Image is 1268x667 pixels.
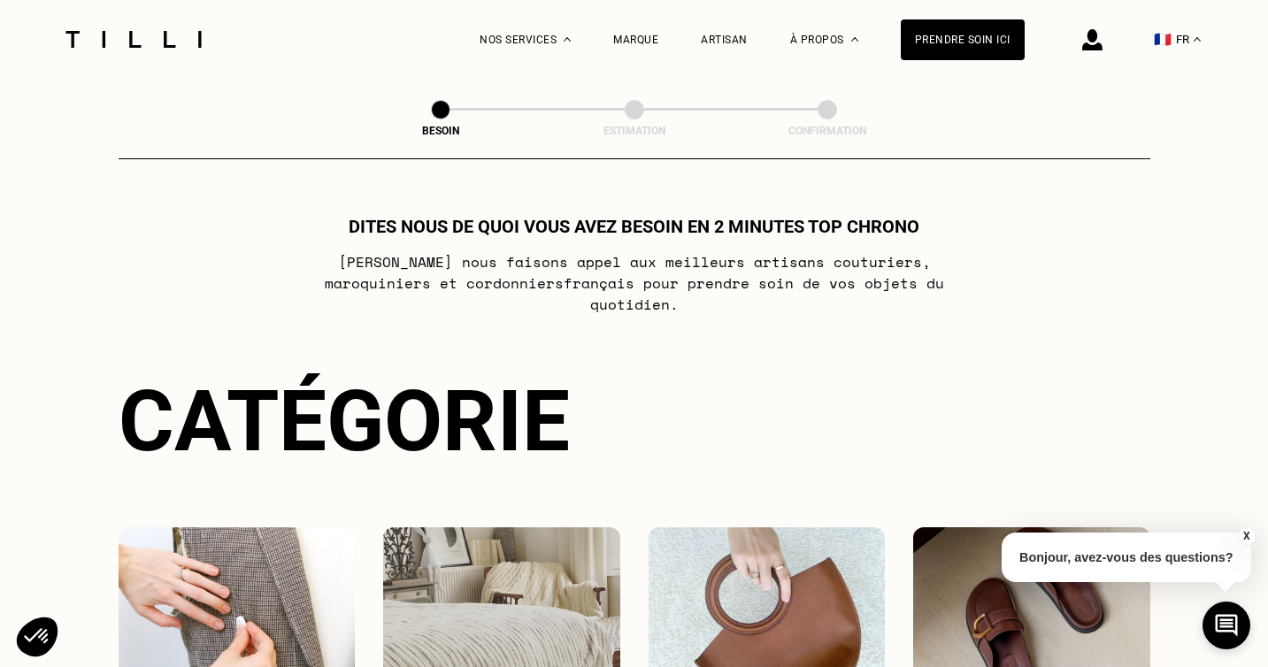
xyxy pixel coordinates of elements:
[901,19,1025,60] a: Prendre soin ici
[1002,533,1251,582] p: Bonjour, avez-vous des questions?
[546,125,723,137] div: Estimation
[851,37,858,42] img: Menu déroulant à propos
[1154,31,1172,48] span: 🇫🇷
[1194,37,1201,42] img: menu déroulant
[739,125,916,137] div: Confirmation
[564,37,571,42] img: Menu déroulant
[352,125,529,137] div: Besoin
[701,34,748,46] a: Artisan
[283,251,985,315] p: [PERSON_NAME] nous faisons appel aux meilleurs artisans couturiers , maroquiniers et cordonniers ...
[1237,526,1255,546] button: X
[59,31,208,48] img: Logo du service de couturière Tilli
[1082,29,1103,50] img: icône connexion
[119,372,1150,471] div: Catégorie
[613,34,658,46] a: Marque
[349,216,919,237] h1: Dites nous de quoi vous avez besoin en 2 minutes top chrono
